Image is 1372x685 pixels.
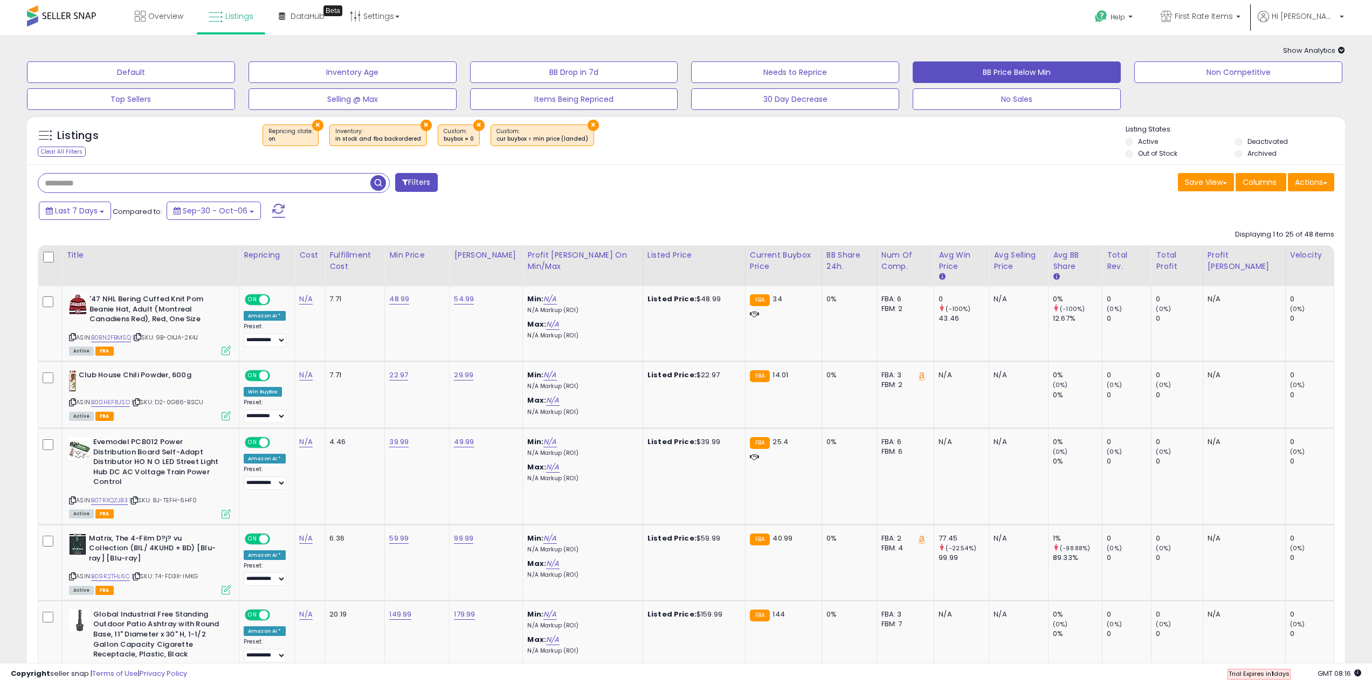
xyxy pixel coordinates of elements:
small: (0%) [1290,305,1305,313]
b: Listed Price: [647,437,697,447]
a: Privacy Policy [140,668,187,679]
b: Min: [527,533,543,543]
div: 0 [1107,314,1151,323]
div: ASIN: [69,437,231,517]
span: Show Analytics [1283,45,1345,56]
div: 20.19 [329,610,376,619]
a: N/A [299,370,312,380]
b: Max: [527,395,546,405]
img: 41oU33CE61L._SL40_.jpg [69,534,86,555]
span: 25.4 [773,437,788,447]
div: N/A [939,610,981,619]
div: Clear All Filters [38,147,86,157]
b: Min: [527,437,543,447]
div: FBM: 6 [881,447,926,456]
button: Sep-30 - Oct-06 [167,202,261,220]
span: ON [246,295,259,305]
a: Hi [PERSON_NAME] [1258,11,1344,35]
div: buybox = 0 [444,135,474,143]
div: Amazon AI * [244,311,286,321]
span: Repricing state : [268,127,313,143]
small: (-100%) [1060,305,1085,313]
a: Help [1086,2,1143,35]
button: Top Sellers [27,88,235,110]
div: Preset: [244,323,286,347]
button: Needs to Reprice [691,61,899,83]
b: Listed Price: [647,370,697,380]
button: Actions [1288,173,1334,191]
b: Matrix, The 4-Film D?j? vu Collection (BIL/ 4KUHD + BD) [Blu-ray] [Blu-ray] [89,534,220,566]
a: N/A [543,533,556,544]
div: 0% [1053,370,1102,380]
div: Win BuyBox [244,387,282,397]
span: ON [246,438,259,447]
div: 0% [1053,437,1102,447]
div: Preset: [244,638,286,662]
span: | SKU: 8J-TEFH-6HF0 [129,496,197,504]
div: N/A [1208,294,1277,304]
small: (0%) [1290,544,1305,552]
div: $59.99 [647,534,737,543]
div: Preset: [244,466,286,490]
small: (-98.88%) [1060,544,1090,552]
p: N/A Markup (ROI) [527,383,635,390]
div: FBA: 3 [881,610,926,619]
i: Get Help [1094,10,1108,23]
a: N/A [543,437,556,447]
div: 0 [1290,610,1334,619]
div: 0% [826,437,868,447]
small: (0%) [1290,380,1305,389]
div: $39.99 [647,437,737,447]
div: Fulfillment Cost [329,250,380,272]
a: 48.99 [389,294,409,305]
span: Custom: [444,127,474,143]
button: × [312,120,323,131]
div: Velocity [1290,250,1329,261]
div: N/A [994,370,1040,380]
img: 41ptXnl-UeL._SL40_.jpg [69,370,76,392]
div: 89.33% [1053,553,1102,563]
div: 0 [1156,294,1202,304]
a: N/A [546,634,559,645]
div: FBA: 6 [881,437,926,447]
small: (0%) [1053,620,1068,628]
button: × [420,120,432,131]
button: Items Being Repriced [470,88,678,110]
a: B07RXQZJB3 [91,496,128,505]
span: Compared to: [113,206,162,217]
span: Inventory : [335,127,421,143]
small: (0%) [1290,620,1305,628]
span: All listings currently available for purchase on Amazon [69,586,94,595]
small: (0%) [1107,447,1122,456]
div: N/A [939,370,981,380]
div: 0% [826,534,868,543]
span: FBA [95,347,114,356]
small: FBA [750,610,770,621]
div: N/A [994,437,1040,447]
small: (-100%) [946,305,970,313]
div: Num of Comp. [881,250,930,272]
div: 0 [1107,437,1151,447]
div: 0% [826,610,868,619]
p: N/A Markup (ROI) [527,475,635,482]
span: FBA [95,586,114,595]
p: N/A Markup (ROI) [527,449,635,457]
span: Columns [1243,177,1277,188]
div: Amazon AI * [244,550,286,560]
a: B09R2THL6C [91,572,130,581]
div: 6.36 [329,534,376,543]
small: (0%) [1053,380,1068,389]
span: DataHub [291,11,325,22]
small: (-22.54%) [946,544,976,552]
div: 0% [826,370,868,380]
div: Listed Price [647,250,741,261]
p: Listing States: [1126,124,1345,135]
b: Listed Price: [647,533,697,543]
div: 4.46 [329,437,376,447]
b: 1 [1271,669,1274,678]
label: Archived [1247,149,1277,158]
span: Sep-30 - Oct-06 [183,205,247,216]
div: ASIN: [69,370,231,419]
a: N/A [546,462,559,473]
small: (0%) [1107,620,1122,628]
